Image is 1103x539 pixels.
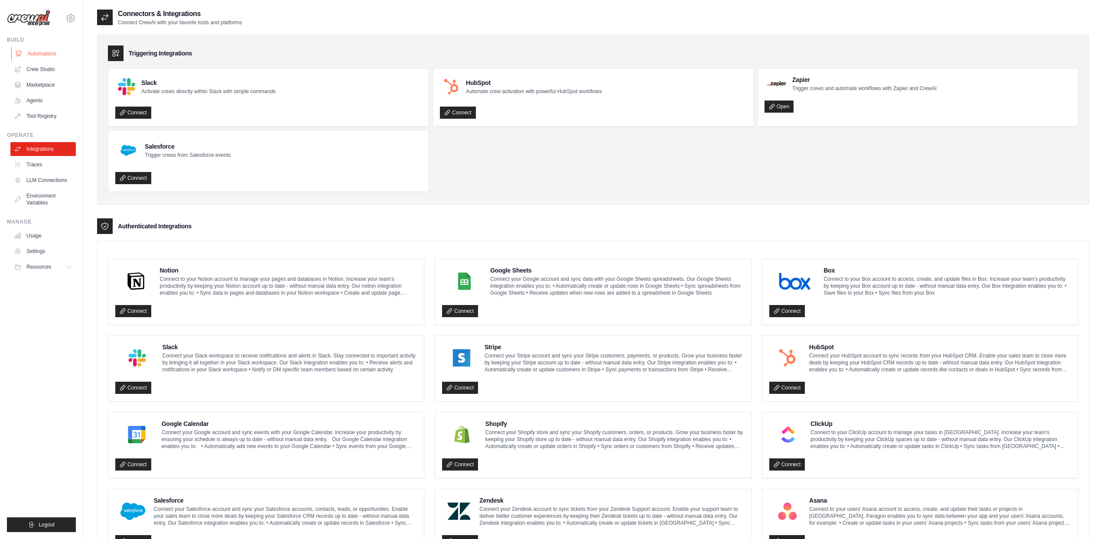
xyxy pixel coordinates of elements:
img: Google Calendar Logo [118,426,156,443]
p: Connect to your Notion account to manage your pages and databases in Notion. Increase your team’s... [160,276,417,296]
p: Connect your Google account and sync events with your Google Calendar. Increase your productivity... [162,429,417,450]
p: Trigger crews and automate workflows with Zapier and CrewAI [792,85,937,92]
h4: HubSpot [466,78,602,87]
a: Crew Studio [10,62,76,76]
h4: Salesforce [154,496,417,505]
a: Connect [115,458,151,471]
p: Connect your Google account and sync data with your Google Sheets spreadsheets. Our Google Sheets... [490,276,744,296]
p: Automate crew activation with powerful HubSpot workflows [466,88,602,95]
h2: Connectors & Integrations [118,9,242,19]
h4: Asana [809,496,1071,505]
a: Environment Variables [10,189,76,210]
a: Traces [10,158,76,172]
p: Activate crews directly within Slack with simple commands [141,88,276,95]
span: Resources [26,263,51,270]
button: Resources [10,260,76,274]
h4: Slack [163,343,417,351]
a: Connect [115,107,151,119]
a: Connect [769,382,805,394]
h3: Triggering Integrations [129,49,192,58]
p: Connect your Stripe account and sync your Stripe customers, payments, or products. Grow your busi... [485,352,744,373]
img: Zapier Logo [767,81,786,86]
a: Open [765,101,794,113]
p: Connect your HubSpot account to sync records from your HubSpot CRM. Enable your sales team to clo... [809,352,1071,373]
img: Box Logo [772,273,818,290]
img: HubSpot Logo [443,78,460,95]
a: Connect [442,305,478,317]
h4: Shopify [485,419,744,428]
a: Usage [10,229,76,243]
img: Asana Logo [772,503,803,520]
p: Connect to your users’ Asana account to access, create, and update their tasks or projects in [GE... [809,506,1071,526]
p: Connect to your Box account to access, create, and update files in Box. Increase your team’s prod... [823,276,1071,296]
img: HubSpot Logo [772,349,803,367]
h4: Zendesk [479,496,744,505]
a: Connect [115,172,151,184]
a: Automations [11,47,77,61]
img: Slack Logo [118,78,135,95]
p: Connect your Shopify store and sync your Shopify customers, orders, or products. Grow your busine... [485,429,744,450]
a: Integrations [10,142,76,156]
img: Notion Logo [118,273,154,290]
p: Connect your Salesforce account and sync your Salesforce accounts, contacts, leads, or opportunit... [154,506,417,526]
div: Operate [7,132,76,139]
p: Connect your Slack workspace to receive notifications and alerts in Slack. Stay connected to impo... [163,352,417,373]
img: Shopify Logo [445,426,479,443]
h4: HubSpot [809,343,1071,351]
p: Connect to your ClickUp account to manage your tasks in [GEOGRAPHIC_DATA]. Increase your team’s p... [810,429,1071,450]
a: Connect [115,382,151,394]
a: Settings [10,244,76,258]
h4: Slack [141,78,276,87]
div: Build [7,36,76,43]
p: Connect CrewAI with your favorite tools and platforms [118,19,242,26]
h4: Box [823,266,1071,275]
h4: Zapier [792,75,937,84]
img: Google Sheets Logo [445,273,484,290]
h4: ClickUp [810,419,1071,428]
a: LLM Connections [10,173,76,187]
img: Slack Logo [118,349,156,367]
h4: Google Calendar [162,419,417,428]
img: Stripe Logo [445,349,478,367]
h3: Authenticated Integrations [118,222,192,231]
h4: Notion [160,266,417,275]
img: Salesforce Logo [118,140,139,161]
div: Manage [7,218,76,225]
a: Connect [440,107,476,119]
span: Logout [39,521,55,528]
a: Connect [442,382,478,394]
img: Salesforce Logo [118,503,148,520]
p: Trigger crews from Salesforce events [145,152,231,159]
h4: Stripe [485,343,744,351]
img: Logo [7,10,50,26]
img: Zendesk Logo [445,503,473,520]
h4: Salesforce [145,142,231,151]
a: Connect [769,458,805,471]
p: Connect your Zendesk account to sync tickets from your Zendesk Support account. Enable your suppo... [479,506,744,526]
h4: Google Sheets [490,266,744,275]
a: Connect [769,305,805,317]
a: Connect [442,458,478,471]
button: Logout [7,517,76,532]
a: Connect [115,305,151,317]
img: ClickUp Logo [772,426,804,443]
a: Agents [10,94,76,107]
a: Tool Registry [10,109,76,123]
a: Marketplace [10,78,76,92]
